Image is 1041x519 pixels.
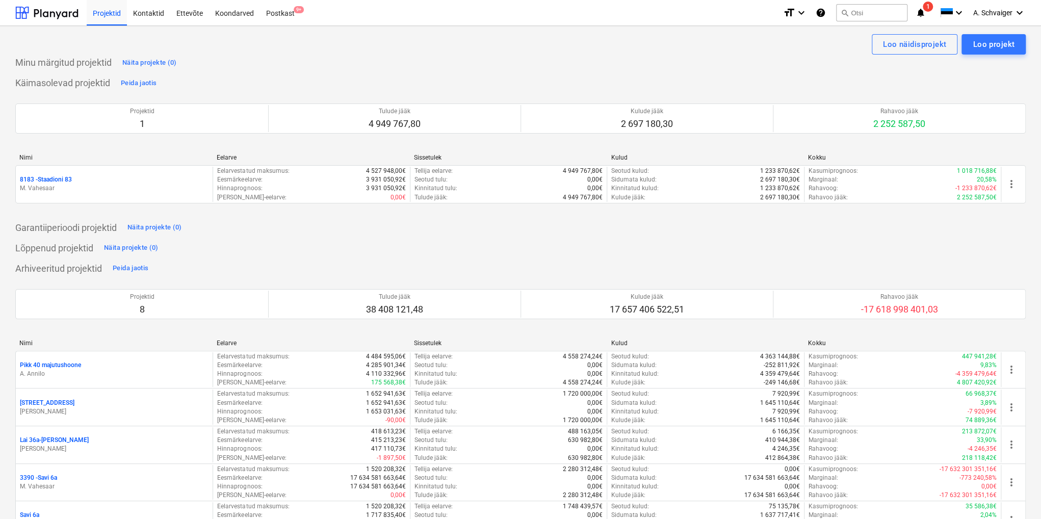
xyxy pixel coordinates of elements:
[20,407,209,416] p: [PERSON_NAME]
[20,436,209,453] div: Lai 36a-[PERSON_NAME][PERSON_NAME]
[809,390,858,398] p: Kasumiprognoos :
[19,154,209,161] div: Nimi
[611,474,657,482] p: Sidumata kulud :
[809,416,848,425] p: Rahavoo jääk :
[217,175,262,184] p: Eesmärkeelarve :
[977,436,997,445] p: 33,90%
[611,184,659,193] p: Kinnitatud kulud :
[611,390,649,398] p: Seotud kulud :
[809,352,858,361] p: Kasumiprognoos :
[217,378,286,387] p: [PERSON_NAME]-eelarve :
[980,399,997,407] p: 3,89%
[785,482,800,491] p: 0,00€
[568,454,603,462] p: 630 982,80€
[611,167,649,175] p: Seotud kulud :
[872,34,957,55] button: Loo näidisprojekt
[369,107,421,116] p: Tulude jääk
[15,77,110,89] p: Käimasolevad projektid
[217,427,289,436] p: Eelarvestatud maksumus :
[966,502,997,511] p: 35 586,38€
[959,474,997,482] p: -773 240,58%
[809,502,858,511] p: Kasumiprognoos :
[760,175,800,184] p: 2 697 180,30€
[621,107,673,116] p: Kulude jääk
[990,470,1041,519] iframe: Chat Widget
[785,465,800,474] p: 0,00€
[217,193,286,202] p: [PERSON_NAME]-eelarve :
[953,7,965,19] i: keyboard_arrow_down
[20,445,209,453] p: [PERSON_NAME]
[1005,438,1018,451] span: more_vert
[414,465,453,474] p: Tellija eelarve :
[414,154,603,161] div: Sissetulek
[414,193,448,202] p: Tulude jääk :
[968,445,997,453] p: -4 246,35€
[611,502,649,511] p: Seotud kulud :
[391,193,406,202] p: 0,00€
[20,436,89,445] p: Lai 36a-[PERSON_NAME]
[20,184,209,193] p: M. Vahesaar
[217,167,289,175] p: Eelarvestatud maksumus :
[957,193,997,202] p: 2 252 587,50€
[130,303,154,316] p: 8
[611,465,649,474] p: Seotud kulud :
[611,154,800,161] div: Kulud
[563,193,603,202] p: 4 949 767,80€
[371,378,406,387] p: 175 568,38€
[366,175,406,184] p: 3 931 050,92€
[809,378,848,387] p: Rahavoo jääk :
[414,370,457,378] p: Kinnitatud tulu :
[217,361,262,370] p: Eesmärkeelarve :
[563,378,603,387] p: 4 558 274,24€
[587,407,603,416] p: 0,00€
[809,491,848,500] p: Rahavoo jääk :
[587,482,603,491] p: 0,00€
[772,427,800,436] p: 6 166,35€
[366,303,423,316] p: 38 408 121,48
[369,118,421,130] p: 4 949 767,80
[809,474,838,482] p: Marginaal :
[217,184,262,193] p: Hinnaprognoos :
[769,502,800,511] p: 75 135,78€
[130,118,154,130] p: 1
[836,4,907,21] button: Otsi
[883,38,946,51] div: Loo näidisprojekt
[957,167,997,175] p: 1 018 716,88€
[217,454,286,462] p: [PERSON_NAME]-eelarve :
[587,399,603,407] p: 0,00€
[366,352,406,361] p: 4 484 595,06€
[118,75,159,91] button: Peida jaotis
[962,352,997,361] p: 447 941,28€
[809,445,838,453] p: Rahavoog :
[414,361,448,370] p: Seotud tulu :
[563,416,603,425] p: 1 720 000,00€
[809,167,858,175] p: Kasumiprognoos :
[414,427,453,436] p: Tellija eelarve :
[809,361,838,370] p: Marginaal :
[391,491,406,500] p: 0,00€
[611,427,649,436] p: Seotud kulud :
[977,175,997,184] p: 20,58%
[414,416,448,425] p: Tulude jääk :
[610,303,684,316] p: 17 657 406 522,51
[783,7,795,19] i: format_size
[973,9,1012,17] span: A. Schvaiger
[366,399,406,407] p: 1 652 941,63€
[414,474,448,482] p: Seotud tulu :
[101,240,161,256] button: Näita projekte (0)
[610,293,684,301] p: Kulude jääk
[809,427,858,436] p: Kasumiprognoos :
[1005,364,1018,376] span: more_vert
[809,465,858,474] p: Kasumiprognoos :
[294,6,304,13] span: 9+
[611,352,649,361] p: Seotud kulud :
[377,454,406,462] p: -1 897,50€
[587,474,603,482] p: 0,00€
[366,361,406,370] p: 4 285 901,34€
[809,482,838,491] p: Rahavoog :
[414,167,453,175] p: Tellija eelarve :
[966,416,997,425] p: 74 889,36€
[611,361,657,370] p: Sidumata kulud :
[130,293,154,301] p: Projektid
[772,445,800,453] p: 4 246,35€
